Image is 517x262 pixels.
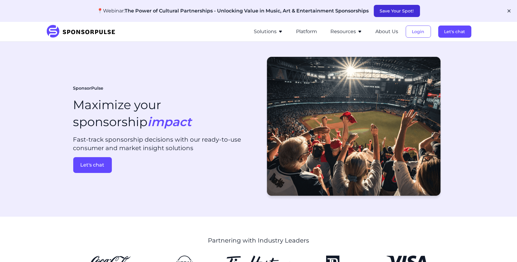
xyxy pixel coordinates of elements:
button: Resources [331,28,362,35]
p: Fast-track sponsorship decisions with our ready-to-use consumer and market insight solutions [73,135,254,152]
button: Save Your Spot! [374,5,420,17]
a: Let's chat [73,157,254,173]
button: Let's chat [73,157,112,173]
button: About Us [376,28,398,35]
button: Platform [296,28,317,35]
a: Login [406,29,431,34]
i: impact [148,114,192,129]
img: SponsorPulse [46,25,120,38]
span: SponsorPulse [73,85,104,91]
button: Solutions [254,28,283,35]
a: Let's chat [438,29,471,34]
button: Let's chat [438,26,471,38]
button: Login [406,26,431,38]
a: Platform [296,29,317,34]
iframe: Chat Widget [487,233,517,262]
p: Partnering with Industry Leaders [119,236,398,245]
p: 📍Webinar: [97,7,369,15]
span: The Power of Cultural Partnerships - Unlocking Value in Music, Art & Entertainment Sponsorships [125,8,369,14]
a: About Us [376,29,398,34]
h1: Maximize your sponsorship [73,96,192,130]
a: Save Your Spot! [374,8,420,14]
